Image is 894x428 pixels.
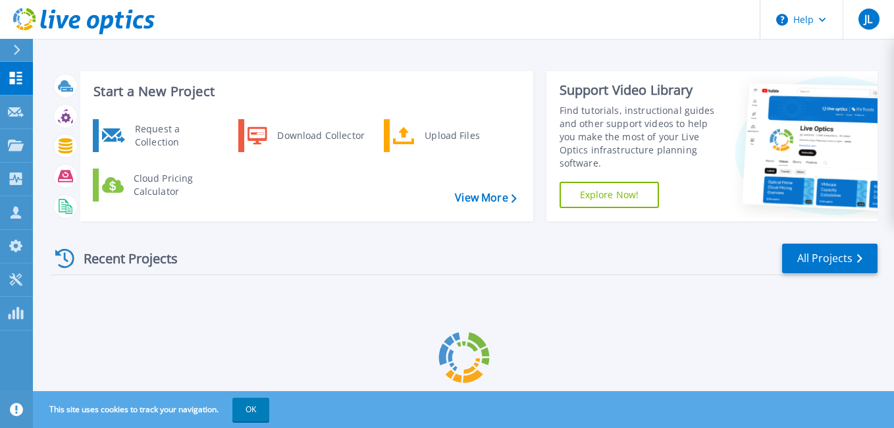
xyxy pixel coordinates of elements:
button: OK [232,398,269,421]
a: All Projects [782,244,878,273]
div: Find tutorials, instructional guides and other support videos to help you make the most of your L... [560,104,724,170]
div: Support Video Library [560,82,724,99]
span: JL [864,14,872,24]
a: View More [455,192,516,204]
div: Recent Projects [51,242,196,275]
div: Request a Collection [128,122,224,149]
a: Request a Collection [93,119,228,152]
a: Download Collector [238,119,373,152]
a: Cloud Pricing Calculator [93,169,228,201]
div: Download Collector [271,122,370,149]
a: Explore Now! [560,182,660,208]
div: Upload Files [418,122,515,149]
a: Upload Files [384,119,519,152]
span: This site uses cookies to track your navigation. [36,398,269,421]
h3: Start a New Project [93,84,516,99]
div: Cloud Pricing Calculator [127,172,224,198]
